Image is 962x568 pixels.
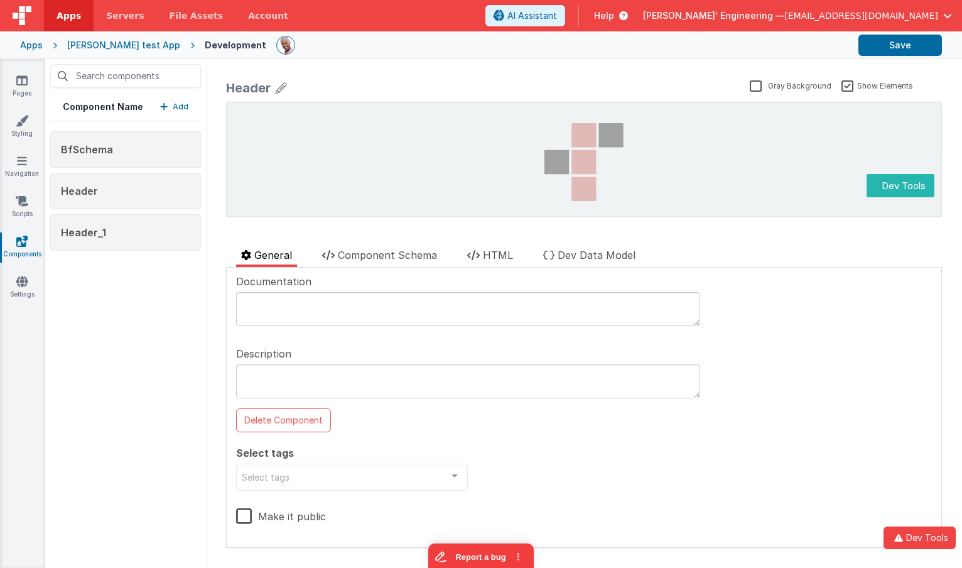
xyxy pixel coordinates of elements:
p: Add [173,101,188,113]
button: [PERSON_NAME]' Engineering — [EMAIL_ADDRESS][DOMAIN_NAME] [643,9,952,22]
span: Select tags [236,445,294,461]
label: Make it public [236,501,326,528]
div: Apps [20,39,43,52]
input: Search components [50,64,201,88]
button: Add [160,101,188,113]
span: Documentation [236,274,311,289]
button: AI Assistant [485,5,565,26]
span: Header [61,185,98,197]
span: General [254,249,292,261]
button: Dev Tools [884,527,956,549]
span: Header_1 [61,226,106,239]
div: [PERSON_NAME] test App [67,39,180,52]
span: HTML [483,249,513,261]
span: [PERSON_NAME]' Engineering — [643,9,784,22]
div: Development [205,39,266,52]
label: Show Elements [841,79,913,91]
button: Save [858,35,942,56]
span: Description [236,346,291,361]
h5: Component Name [63,101,143,113]
button: Delete Component [236,408,331,432]
label: Gray Background [750,79,831,91]
span: Apps [57,9,81,22]
img: 11ac31fe5dc3d0eff3fbbbf7b26fa6e1 [277,36,295,54]
span: AI Assistant [507,9,557,22]
span: Select tags [242,469,289,484]
span: File Assets [170,9,224,22]
button: Dev Tools [639,71,707,94]
span: Help [594,9,614,22]
div: Header [226,79,271,97]
span: Dev Data Model [558,249,635,261]
span: Component Schema [338,249,437,261]
span: Servers [106,9,144,22]
span: [EMAIL_ADDRESS][DOMAIN_NAME] [784,9,938,22]
span: BfSchema [61,143,113,156]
